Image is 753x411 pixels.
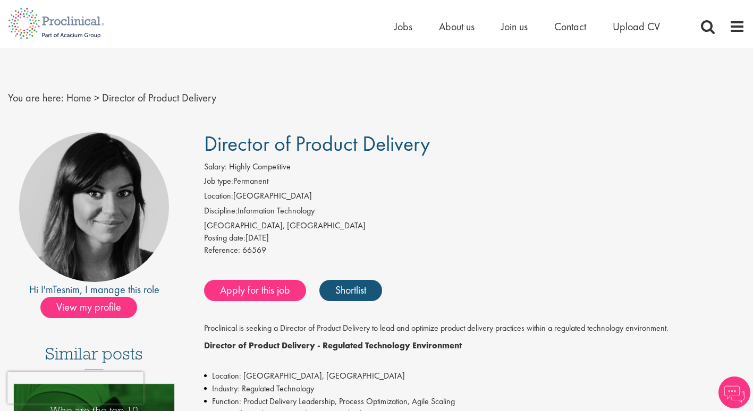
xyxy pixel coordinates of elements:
[7,372,143,404] iframe: reCAPTCHA
[204,175,745,190] li: Permanent
[204,280,306,301] a: Apply for this job
[102,91,216,105] span: Director of Product Delivery
[53,282,80,296] a: Tesnim
[242,244,266,255] span: 66569
[45,345,143,370] h3: Similar posts
[394,20,412,33] a: Jobs
[204,232,246,243] span: Posting date:
[554,20,586,33] a: Contact
[319,280,382,301] a: Shortlist
[40,299,148,313] a: View my profile
[204,205,238,217] label: Discipline:
[718,376,750,408] img: Chatbot
[204,205,745,220] li: Information Technology
[204,232,745,244] div: [DATE]
[204,244,240,256] label: Reference:
[204,370,745,382] li: Location: [GEOGRAPHIC_DATA], [GEOGRAPHIC_DATA]
[66,91,91,105] a: breadcrumb link
[40,297,137,318] span: View my profile
[204,190,233,202] label: Location:
[204,220,745,232] div: [GEOGRAPHIC_DATA], [GEOGRAPHIC_DATA]
[204,322,745,335] p: Proclinical is seeking a Director of Product Delivery to lead and optimize product delivery pract...
[204,190,745,205] li: [GEOGRAPHIC_DATA]
[204,382,745,395] li: Industry: Regulated Technology
[501,20,528,33] a: Join us
[204,161,227,173] label: Salary:
[8,91,64,105] span: You are here:
[204,340,462,351] strong: Director of Product Delivery - Regulated Technology Environment
[94,91,99,105] span: >
[204,175,233,187] label: Job type:
[19,132,169,282] img: imeage of recruiter Tesnim Chagklil
[613,20,660,33] a: Upload CV
[229,161,291,172] span: Highly Competitive
[8,282,180,297] div: Hi I'm , I manage this role
[204,395,745,408] li: Function: Product Delivery Leadership, Process Optimization, Agile Scaling
[439,20,475,33] a: About us
[204,130,430,157] span: Director of Product Delivery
